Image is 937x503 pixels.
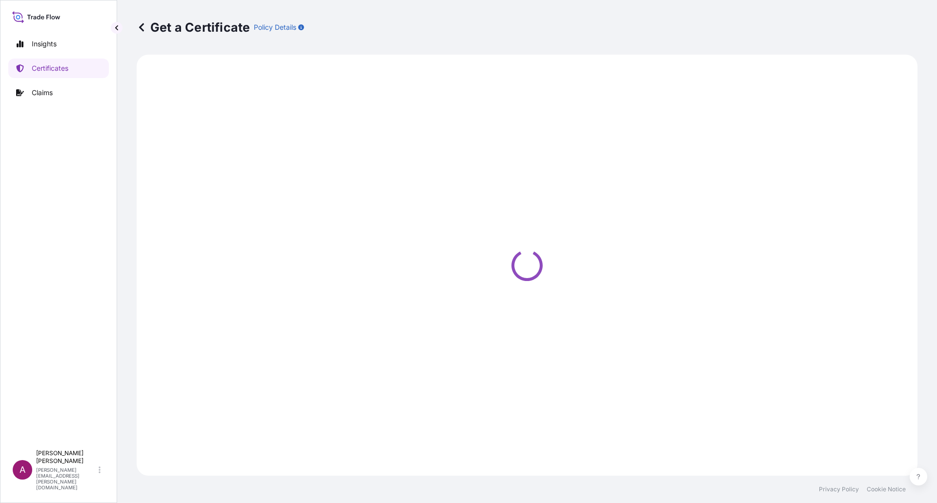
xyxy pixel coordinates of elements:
a: Cookie Notice [867,485,906,493]
p: Claims [32,88,53,98]
div: Loading [143,60,912,470]
p: [PERSON_NAME][EMAIL_ADDRESS][PERSON_NAME][DOMAIN_NAME] [36,467,97,490]
p: Certificates [32,63,68,73]
p: Get a Certificate [137,20,250,35]
span: A [20,465,25,475]
a: Claims [8,83,109,102]
a: Certificates [8,59,109,78]
a: Privacy Policy [819,485,859,493]
p: Policy Details [254,22,296,32]
a: Insights [8,34,109,54]
p: Insights [32,39,57,49]
p: [PERSON_NAME] [PERSON_NAME] [36,449,97,465]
